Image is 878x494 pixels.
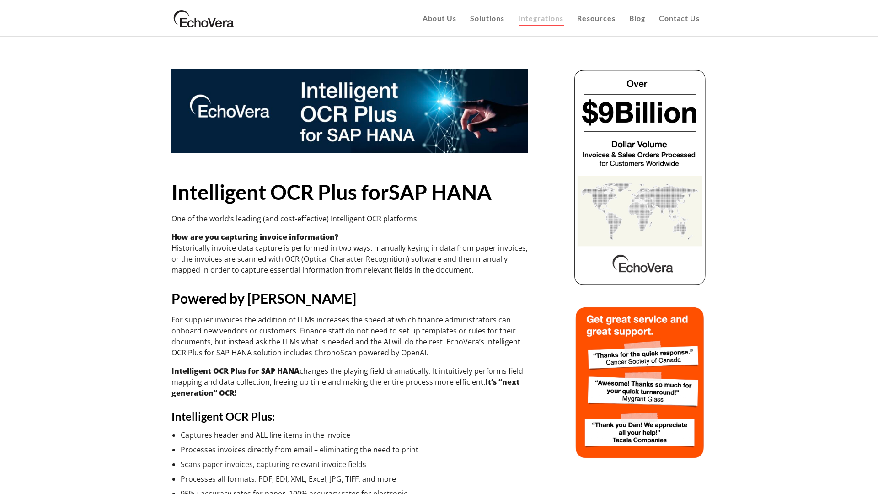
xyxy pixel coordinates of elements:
img: EchoVera [171,7,236,30]
strong: Intelligent OCR Plus for [171,180,389,204]
span: Resources [577,14,616,22]
li: Processes invoices directly from email – eliminating the need to print [181,444,528,455]
p: changes the playing field dramatically. It intuitively performs field mapping and data collection... [171,365,528,398]
p: One of the world’s leading (and cost-effective) Intelligent OCR platforms [171,213,528,224]
strong: SAP HANA [389,180,492,204]
strong: Intelligent OCR Plus for SAP HANA [171,366,300,376]
h3: Powered by [PERSON_NAME] [171,289,528,307]
li: Captures header and ALL line items in the invoice [181,430,528,440]
span: Blog [629,14,645,22]
h4: Intelligent OCR Plus: [171,409,528,424]
li: Scans paper invoices, capturing relevant invoice fields [181,459,528,470]
span: Integrations [518,14,563,22]
p: For supplier invoices the addition of LLMs increases the speed at which finance administrators ca... [171,314,528,358]
li: Processes all formats: PDF, EDI, XML, Excel, JPG, TIFF, and more [181,473,528,484]
span: Solutions [470,14,504,22]
strong: It’s “next generation” OCR! [171,377,519,398]
p: Historically invoice data capture is performed in two ways: manually keying in data from paper in... [171,231,528,275]
span: Contact Us [659,14,700,22]
strong: How are you capturing invoice information? [171,232,338,242]
img: echovera intelligent ocr sales order automation [573,304,707,461]
img: echovera dollar volume [573,69,707,286]
span: About Us [423,14,456,22]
